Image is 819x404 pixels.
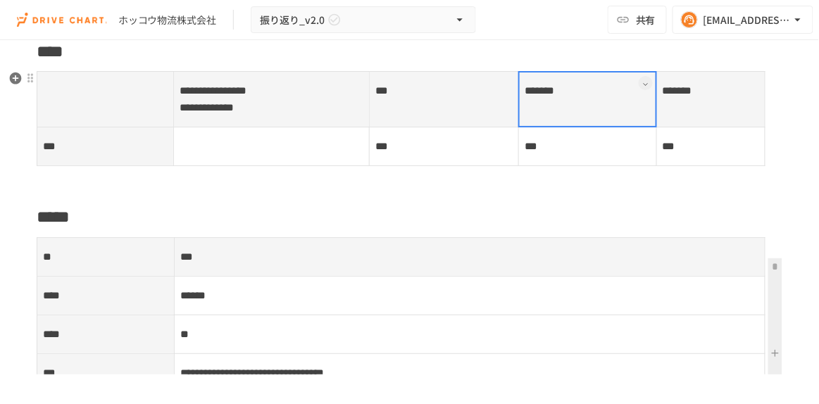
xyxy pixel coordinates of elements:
button: 振り返り_v2.0 [251,6,476,34]
span: 共有 [636,12,656,27]
button: 共有 [608,6,667,34]
div: ホッコウ物流株式会社 [118,13,216,27]
span: 振り返り_v2.0 [260,11,325,29]
button: [EMAIL_ADDRESS][DOMAIN_NAME] [673,6,813,34]
div: [EMAIL_ADDRESS][DOMAIN_NAME] [704,11,791,29]
img: i9VDDS9JuLRLX3JIUyK59LcYp6Y9cayLPHs4hOxMB9W [17,8,107,31]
